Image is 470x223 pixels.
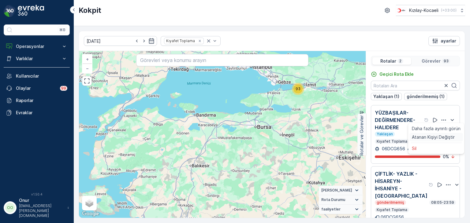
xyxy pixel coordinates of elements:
p: Kullanıcılar [16,73,67,79]
p: Olaylar [16,85,56,91]
img: logo [4,5,16,17]
button: Operasyonlar [4,40,70,53]
span: [PERSON_NAME] [321,188,352,193]
span: + [86,57,89,62]
a: Daha fazla ayrıntı görün [409,124,463,133]
a: Kullanıcılar [4,70,70,82]
button: OOOnur[EMAIL_ADDRESS][PERSON_NAME][DOMAIN_NAME] [4,197,70,218]
p: ÇİFTLİK- YAZLIK -HİSAREYN- İHSANİYE -[GEOGRAPHIC_DATA] [375,170,427,199]
p: 0 % [443,154,449,160]
span: Rota Durumu [321,197,345,202]
p: 2 [399,59,402,64]
p: Kokpit [79,5,101,15]
a: Bu bölgeyi Google Haritalar'da açın (yeni pencerede açılır) [80,210,101,218]
div: Remove Kıyafet Toplama [196,38,203,43]
p: Geçici Rota Ekle [379,71,414,77]
a: Yakınlaştır [83,55,92,64]
p: 06DCG656 [381,214,404,220]
p: 93 [443,59,449,64]
p: Onur [19,197,64,203]
p: 99 [61,86,66,91]
p: Kızılay-Kocaeli [409,7,438,13]
button: Kızılay-Kocaeli(+03:00) [396,5,465,16]
div: OO [5,203,15,213]
p: Rotalar [380,58,396,64]
p: Yaklaşan (1) [373,93,399,100]
span: Daha fazla ayrıntı görün [412,126,461,132]
img: Google [80,210,101,218]
p: Evraklar [16,110,67,116]
img: k%C4%B1z%C4%B1lay_0jL9uU1.png [396,7,407,14]
p: 08:05-23:59 [431,200,455,205]
a: Evraklar [4,107,70,119]
div: Yardım Araç İkonu [429,182,434,187]
p: YÜZBAŞILAR-DEĞİRMENDERE- HALIDERE [375,109,423,131]
p: Raporlar [16,97,67,104]
span: 93 [296,86,300,91]
div: Kıyafet Toplama [164,38,196,44]
p: Operasyonlar [16,43,58,49]
input: dd/mm/yyyy [84,36,157,46]
span: Sil [412,145,416,152]
summary: [PERSON_NAME] [319,186,363,195]
a: Uzaklaştır [83,64,92,73]
summary: Rota Durumu [319,195,363,205]
input: Rotaları Ara [371,81,460,90]
p: Yaklaşan [376,132,394,137]
a: Geçici Rota Ekle [371,71,414,77]
p: ⌘B [59,27,65,32]
p: ( +03:00 ) [441,8,457,13]
p: Rotalar ve Görevler [359,115,365,155]
a: Raporlar [4,94,70,107]
div: Yardım Araç İkonu [424,118,429,122]
button: gönderilmemiş (1) [404,93,447,100]
span: Atanan Kişiyi Değiştir [412,134,455,140]
button: Yaklaşan (1) [371,93,402,100]
p: Görevler [422,58,441,64]
span: v 1.50.4 [4,192,70,196]
a: Layers [83,196,96,210]
summary: faaliyetler [319,205,363,214]
span: − [86,66,89,71]
img: logo_dark-DEwI_e13.png [18,5,44,17]
p: ayarlar [441,38,456,44]
ul: Menu [408,123,464,154]
div: 93 [292,83,304,95]
p: [EMAIL_ADDRESS][PERSON_NAME][DOMAIN_NAME] [19,203,64,218]
p: gönderilmemiş [376,200,405,205]
p: Kıyafet Toplama [376,139,408,144]
p: Varlıklar [16,56,58,62]
p: gönderilmemiş (1) [407,93,445,100]
p: 06DCG656 [381,146,405,152]
p: Kıyafet Toplama [376,207,408,212]
span: faaliyetler [321,207,341,212]
button: Varlıklar [4,53,70,65]
a: Olaylar99 [4,82,70,94]
button: ayarlar [428,36,460,46]
input: Görevleri veya konumu arayın [136,54,308,66]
